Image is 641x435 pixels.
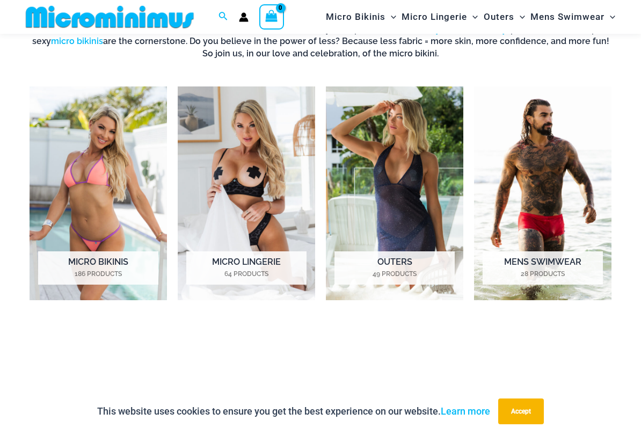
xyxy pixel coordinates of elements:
iframe: TrustedSite Certified [30,329,611,409]
h2: Micro Lingerie [186,251,307,285]
span: Menu Toggle [604,3,615,31]
span: Menu Toggle [385,3,396,31]
img: Mens Swimwear [474,86,611,300]
h2: Outers [334,251,455,285]
button: Accept [498,398,544,424]
span: Outers [484,3,514,31]
a: cheeky [476,24,506,34]
h6: This is the extraordinary world of Microminimus, the ultimate destination for the micro bikini, c... [30,11,611,60]
a: OutersMenu ToggleMenu Toggle [481,3,528,31]
img: Micro Bikinis [30,86,167,300]
mark: 64 Products [186,269,307,279]
mark: 186 Products [38,269,158,279]
a: micro bikinis [51,36,103,46]
img: Outers [326,86,463,300]
a: Micro BikinisMenu ToggleMenu Toggle [323,3,399,31]
a: Search icon link [218,10,228,24]
nav: Site Navigation [322,2,620,32]
a: Visit product category Micro Lingerie [178,86,315,300]
span: Mens Swimwear [530,3,604,31]
img: Micro Lingerie [178,86,315,300]
mark: 49 Products [334,269,455,279]
a: Visit product category Mens Swimwear [474,86,611,300]
span: Menu Toggle [467,3,478,31]
a: Visit product category Micro Bikinis [30,86,167,300]
a: community [393,24,440,34]
a: Visit product category Outers [326,86,463,300]
span: Micro Bikinis [326,3,385,31]
h2: Mens Swimwear [483,251,603,285]
a: View Shopping Cart, empty [259,4,284,29]
a: Mens SwimwearMenu ToggleMenu Toggle [528,3,618,31]
a: Learn more [441,405,490,417]
span: Micro Lingerie [402,3,467,31]
span: Menu Toggle [514,3,525,31]
a: Micro LingerieMenu ToggleMenu Toggle [399,3,480,31]
p: This website uses cookies to ensure you get the best experience on our website. [97,403,490,419]
h2: Micro Bikinis [38,251,158,285]
a: Account icon link [239,12,249,22]
img: MM SHOP LOGO FLAT [21,5,198,29]
mark: 28 Products [483,269,603,279]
